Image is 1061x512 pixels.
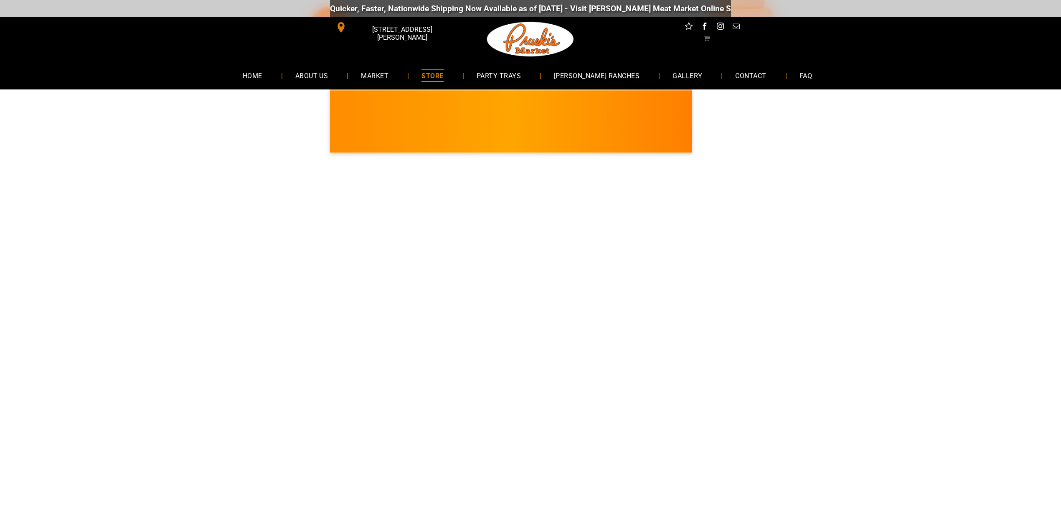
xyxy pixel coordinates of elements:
[230,64,275,87] a: HOME
[328,4,834,13] div: Quicker, Faster, Nationwide Shipping Now Available as of [DATE] - Visit [PERSON_NAME] Meat Market...
[699,21,710,34] a: facebook
[731,21,742,34] a: email
[348,21,456,46] span: [STREET_ADDRESS][PERSON_NAME]
[660,64,715,87] a: GALLERY
[283,64,341,87] a: ABOUT US
[723,64,779,87] a: CONTACT
[348,64,401,87] a: MARKET
[330,21,458,34] a: [STREET_ADDRESS][PERSON_NAME]
[689,127,853,140] span: [PERSON_NAME] MARKET
[683,21,694,34] a: Social network
[541,64,652,87] a: [PERSON_NAME] RANCHES
[715,21,726,34] a: instagram
[485,17,576,62] img: Pruski-s+Market+HQ+Logo2-1920w.png
[464,64,533,87] a: PARTY TRAYS
[409,64,456,87] a: STORE
[787,64,825,87] a: FAQ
